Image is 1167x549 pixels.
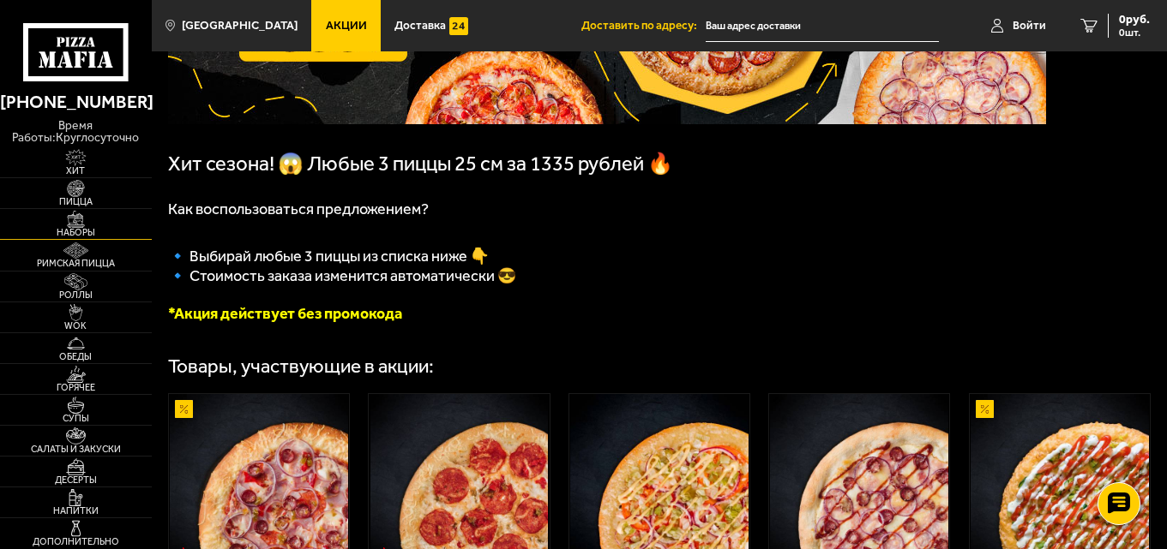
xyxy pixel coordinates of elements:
[449,17,467,35] img: 15daf4d41897b9f0e9f617042186c801.svg
[581,20,706,32] span: Доставить по адресу:
[1119,14,1150,26] span: 0 руб.
[168,357,434,377] div: Товары, участвующие в акции:
[706,10,939,42] input: Ваш адрес доставки
[1013,20,1046,32] span: Войти
[976,400,994,418] img: Акционный
[326,20,367,32] span: Акции
[168,152,673,176] span: Хит сезона! 😱 Любые 3 пиццы 25 см за 1335 рублей 🔥
[168,200,429,218] span: Как воспользоваться предложением?
[182,20,298,32] span: [GEOGRAPHIC_DATA]
[168,247,489,266] span: 🔹﻿ Выбирай любые 3 пиццы из списка ниже 👇
[168,266,516,285] span: 🔹 Стоимость заказа изменится автоматически 😎
[1119,27,1150,38] span: 0 шт.
[175,400,193,418] img: Акционный
[168,304,402,323] font: *Акция действует без промокода
[394,20,446,32] span: Доставка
